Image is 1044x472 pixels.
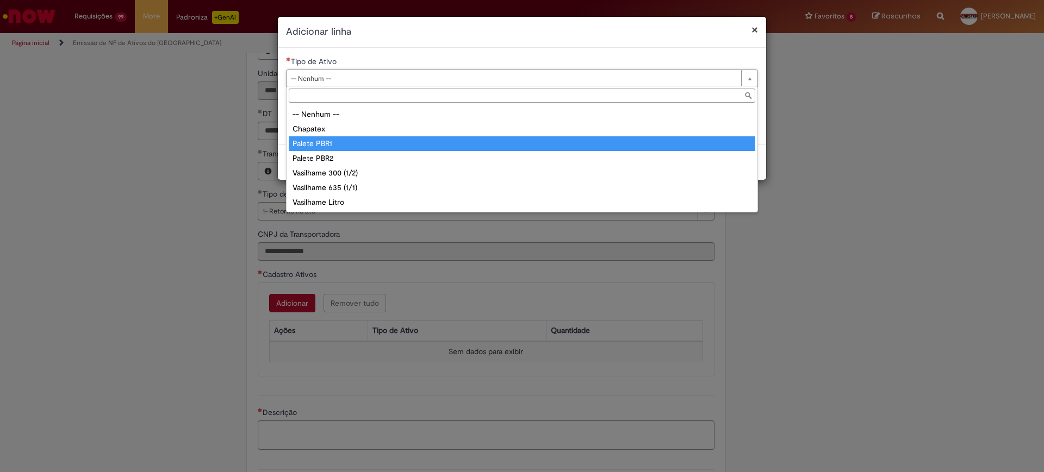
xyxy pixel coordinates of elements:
[289,122,755,136] div: Chapatex
[289,151,755,166] div: Palete PBR2
[289,136,755,151] div: Palete PBR1
[289,195,755,210] div: Vasilhame Litro
[289,166,755,180] div: Vasilhame 300 (1/2)
[289,107,755,122] div: -- Nenhum --
[287,105,757,212] ul: Tipo de Ativo
[289,180,755,195] div: Vasilhame 635 (1/1)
